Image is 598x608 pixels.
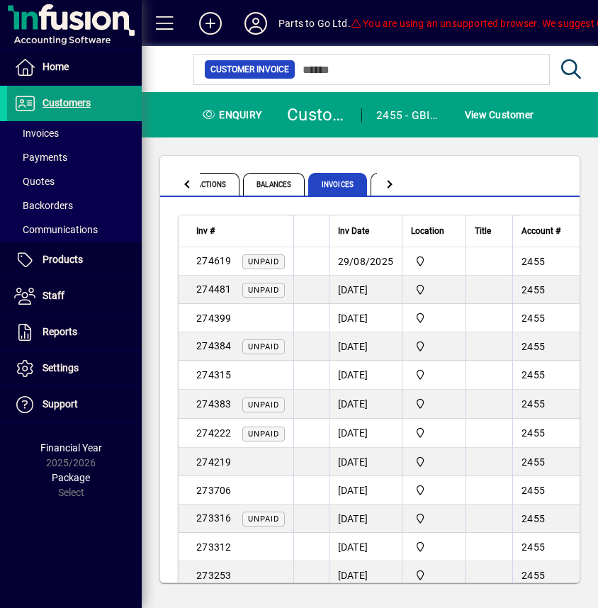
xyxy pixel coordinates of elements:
[329,247,402,276] td: 29/08/2025
[196,570,232,581] span: 273253
[287,103,347,126] div: Customer
[521,369,545,381] span: 2455
[196,283,232,295] span: 274481
[308,173,367,196] span: Invoices
[196,427,232,439] span: 274222
[521,541,545,553] span: 2455
[338,223,369,239] span: Inv Date
[43,398,78,410] span: Support
[521,398,545,410] span: 2455
[43,61,69,72] span: Home
[196,369,232,381] span: 274315
[43,97,91,108] span: Customers
[329,419,402,448] td: [DATE]
[14,152,67,163] span: Payments
[43,290,64,301] span: Staff
[329,332,402,361] td: [DATE]
[191,103,276,126] div: Enquiry
[188,11,233,36] button: Add
[411,339,457,354] span: DAE - Great Barrier Island
[521,513,545,524] span: 2455
[248,429,279,439] span: Unpaid
[521,223,573,239] div: Account #
[521,341,545,352] span: 2455
[411,254,457,269] span: DAE - Great Barrier Island
[14,176,55,187] span: Quotes
[329,505,402,533] td: [DATE]
[196,340,232,351] span: 274384
[411,568,457,583] span: DAE - Great Barrier Island
[248,342,279,351] span: Unpaid
[43,254,83,265] span: Products
[196,255,232,266] span: 274619
[248,257,279,266] span: Unpaid
[7,242,142,278] a: Products
[521,223,560,239] span: Account #
[411,223,457,239] div: Location
[196,541,232,553] span: 273312
[521,284,545,295] span: 2455
[521,313,545,324] span: 2455
[196,485,232,496] span: 273706
[329,533,402,561] td: [DATE]
[43,326,77,337] span: Reports
[329,361,402,390] td: [DATE]
[248,286,279,295] span: Unpaid
[196,456,232,468] span: 274219
[7,315,142,350] a: Reports
[7,193,142,218] a: Backorders
[7,145,142,169] a: Payments
[411,367,457,383] span: DAE - Great Barrier Island
[52,472,90,483] span: Package
[411,539,457,555] span: DAE - Great Barrier Island
[465,103,534,126] span: View Customer
[196,512,232,524] span: 273316
[411,483,457,498] span: DAE - Great Barrier Island
[40,442,102,454] span: Financial Year
[7,387,142,422] a: Support
[7,50,142,85] a: Home
[475,223,491,239] span: Title
[521,427,545,439] span: 2455
[210,62,289,77] span: Customer Invoice
[371,173,434,196] span: Payments
[411,396,457,412] span: DAE - Great Barrier Island
[411,223,444,239] span: Location
[521,456,545,468] span: 2455
[338,223,394,239] div: Inv Date
[14,128,59,139] span: Invoices
[196,313,232,324] span: 274399
[521,570,545,581] span: 2455
[411,282,457,298] span: DAE - Great Barrier Island
[243,173,305,196] span: Balances
[278,12,351,35] div: Parts to Go Ltd.
[411,511,457,527] span: DAE - Great Barrier Island
[196,223,285,239] div: Inv #
[161,173,239,196] span: Transactions
[411,310,457,326] span: DAE - Great Barrier Island
[461,102,537,128] button: View Customer
[233,11,278,36] button: Profile
[248,514,279,524] span: Unpaid
[329,390,402,419] td: [DATE]
[411,425,457,441] span: DAE - Great Barrier Island
[43,362,79,373] span: Settings
[521,485,545,496] span: 2455
[196,398,232,410] span: 274383
[329,304,402,332] td: [DATE]
[521,256,545,267] span: 2455
[7,169,142,193] a: Quotes
[329,561,402,590] td: [DATE]
[7,218,142,242] a: Communications
[475,223,504,239] div: Title
[7,121,142,145] a: Invoices
[14,224,98,235] span: Communications
[14,200,73,211] span: Backorders
[329,276,402,304] td: [DATE]
[196,223,215,239] span: Inv #
[248,400,279,410] span: Unpaid
[376,104,439,127] div: 2455 - GBI T/A GREAT BARRIER ISLAND - CASH SALE
[411,454,457,470] span: DAE - Great Barrier Island
[7,351,142,386] a: Settings
[329,476,402,505] td: [DATE]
